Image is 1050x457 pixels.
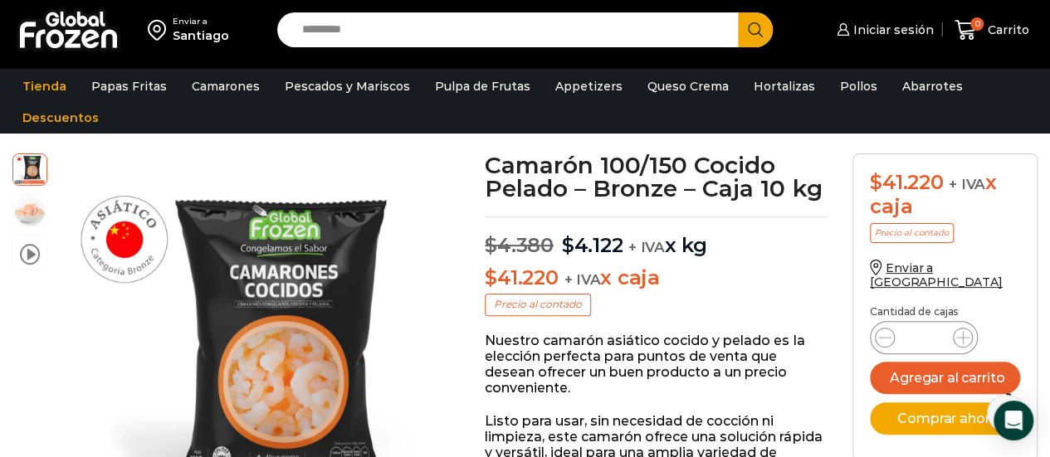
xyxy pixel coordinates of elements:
div: Santiago [173,27,229,44]
bdi: 4.122 [562,233,623,257]
input: Product quantity [908,326,940,349]
span: 0 [970,17,984,31]
button: Agregar al carrito [870,362,1020,394]
a: Descuentos [14,102,107,134]
p: Precio al contado [485,294,591,315]
span: + IVA [628,239,665,255]
img: address-field-icon.svg [148,16,173,44]
span: Carrito [984,22,1029,38]
p: Cantidad de cajas [870,306,1020,318]
p: x caja [485,266,828,290]
a: Iniciar sesión [833,13,934,46]
h1: Camarón 100/150 Cocido Pelado – Bronze – Caja 10 kg [485,153,828,200]
div: Enviar a [173,16,229,27]
bdi: 41.220 [485,265,558,289]
button: Search button [738,12,773,47]
a: Appetizers [547,70,631,102]
a: Pulpa de Frutas [427,70,539,102]
div: x caja [870,171,1020,219]
span: $ [485,265,497,289]
bdi: 41.220 [870,170,943,194]
p: Nuestro camarón asiático cocido y pelado es la elección perfecta para puntos de venta que desean ... [485,333,828,396]
span: Iniciar sesión [849,22,934,38]
a: Queso Crema [639,70,737,102]
a: Tienda [14,70,75,102]
a: Hortalizas [745,70,823,102]
span: + IVA [564,271,600,288]
a: Abarrotes [894,70,971,102]
span: 100-150 [13,195,46,228]
p: Precio al contado [870,223,954,243]
a: Pollos [832,70,886,102]
span: $ [562,233,574,257]
span: $ [485,233,497,257]
span: $ [870,170,882,194]
span: + IVA [949,176,985,192]
a: Pescados y Mariscos [276,70,418,102]
button: Comprar ahora [870,402,1020,435]
a: 0 Carrito [950,11,1033,50]
a: Enviar a [GEOGRAPHIC_DATA] [870,260,1003,289]
p: x kg [485,216,828,258]
bdi: 4.380 [485,233,554,257]
a: Papas Fritas [83,70,175,102]
a: Camarones [183,70,268,102]
div: Open Intercom Messenger [994,401,1033,440]
span: Camarón 100/150 Cocido Pelado [13,152,46,185]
